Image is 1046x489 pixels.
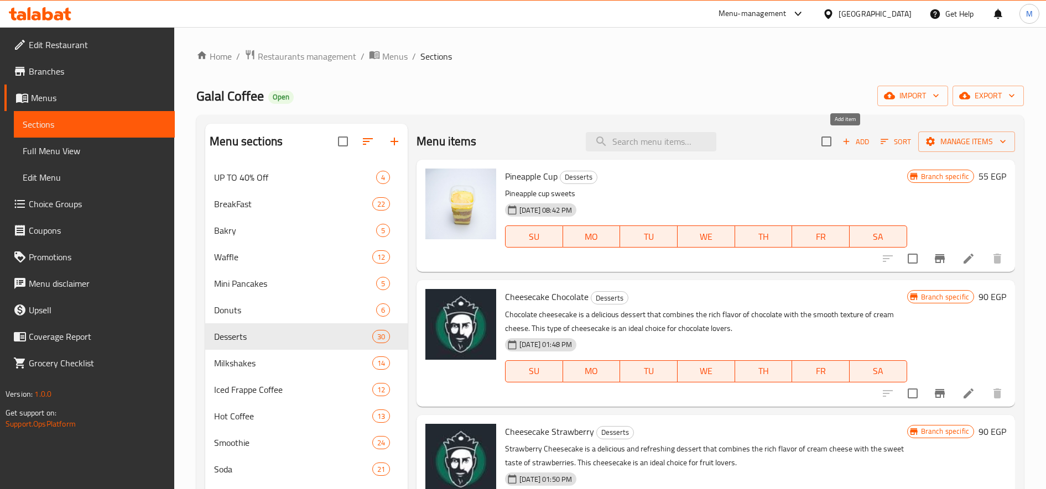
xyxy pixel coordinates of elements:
span: FR [797,363,845,379]
span: Hot Coffee [214,409,372,423]
div: Desserts [596,426,634,439]
a: Branches [4,58,175,85]
span: Desserts [560,171,597,183]
button: TU [620,360,678,382]
span: Menus [31,91,166,104]
span: MO [568,229,616,245]
div: items [372,250,390,264]
span: 4 [377,172,389,183]
span: UP TO 40% Off [214,171,376,184]
a: Menus [4,85,175,111]
div: Desserts30 [205,323,408,350]
span: 1.0.0 [34,387,51,401]
span: Sections [420,50,452,63]
div: Iced Frappe Coffee12 [205,376,408,403]
button: MO [563,360,621,382]
span: Add [841,135,871,148]
span: Iced Frappe Coffee [214,383,372,396]
p: Pineapple cup sweets [505,187,907,201]
span: Sort sections [355,128,381,155]
div: items [372,436,390,449]
button: SA [850,360,907,382]
a: Edit Restaurant [4,31,175,58]
li: / [236,50,240,63]
span: Full Menu View [23,144,166,157]
span: BreakFast [214,197,372,211]
nav: breadcrumb [196,49,1024,64]
span: 22 [373,199,389,209]
a: Promotions [4,244,175,270]
a: Sections [14,111,175,138]
a: Edit menu item [962,252,975,265]
div: Donuts [214,303,376,317]
div: items [372,330,390,343]
span: 24 [373,438,389,448]
div: Milkshakes14 [205,350,408,376]
p: Chocolate cheesecake is a delicious dessert that combines the rich flavor of chocolate with the s... [505,308,907,335]
a: Menus [369,49,408,64]
button: delete [984,380,1011,407]
span: Milkshakes [214,356,372,370]
span: M [1026,8,1033,20]
span: FR [797,229,845,245]
span: [DATE] 01:50 PM [515,474,576,485]
span: SA [854,229,903,245]
h2: Menu sections [210,133,283,150]
a: Choice Groups [4,191,175,217]
a: Restaurants management [244,49,356,64]
button: TH [735,360,793,382]
span: Manage items [927,135,1006,149]
button: FR [792,360,850,382]
a: Edit menu item [962,387,975,400]
button: export [953,86,1024,106]
span: Desserts [214,330,372,343]
span: [DATE] 08:42 PM [515,205,576,215]
div: UP TO 40% Off4 [205,164,408,191]
button: Add section [381,128,408,155]
span: Branch specific [917,292,974,302]
div: Open [268,91,294,104]
span: Edit Restaurant [29,38,166,51]
div: items [372,409,390,423]
span: Menu disclaimer [29,277,166,290]
span: 30 [373,332,389,342]
button: Branch-specific-item [927,245,953,272]
a: Home [196,50,232,63]
img: Cheesecake Chocolate [425,289,496,360]
span: Bakry [214,224,376,237]
span: 5 [377,278,389,289]
span: SU [510,363,559,379]
a: Grocery Checklist [4,350,175,376]
span: Mini Pancakes [214,277,376,290]
span: Grocery Checklist [29,356,166,370]
div: Donuts6 [205,297,408,323]
span: Promotions [29,250,166,264]
button: delete [984,245,1011,272]
h6: 55 EGP [979,169,1006,184]
span: WE [682,363,731,379]
button: TU [620,225,678,248]
span: 21 [373,464,389,475]
span: Desserts [597,426,633,439]
span: export [961,89,1015,103]
div: items [372,383,390,396]
button: SA [850,225,907,248]
span: Branches [29,65,166,78]
span: Waffle [214,250,372,264]
span: Coverage Report [29,330,166,343]
a: Support.OpsPlatform [6,417,76,431]
input: search [586,132,716,151]
div: Smoothie [214,436,372,449]
span: Open [268,92,294,102]
div: Menu-management [719,7,787,20]
li: / [361,50,365,63]
div: items [372,197,390,211]
div: items [372,462,390,476]
button: Manage items [918,132,1015,152]
span: Sort items [873,133,918,150]
button: FR [792,225,850,248]
span: 6 [377,305,389,316]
